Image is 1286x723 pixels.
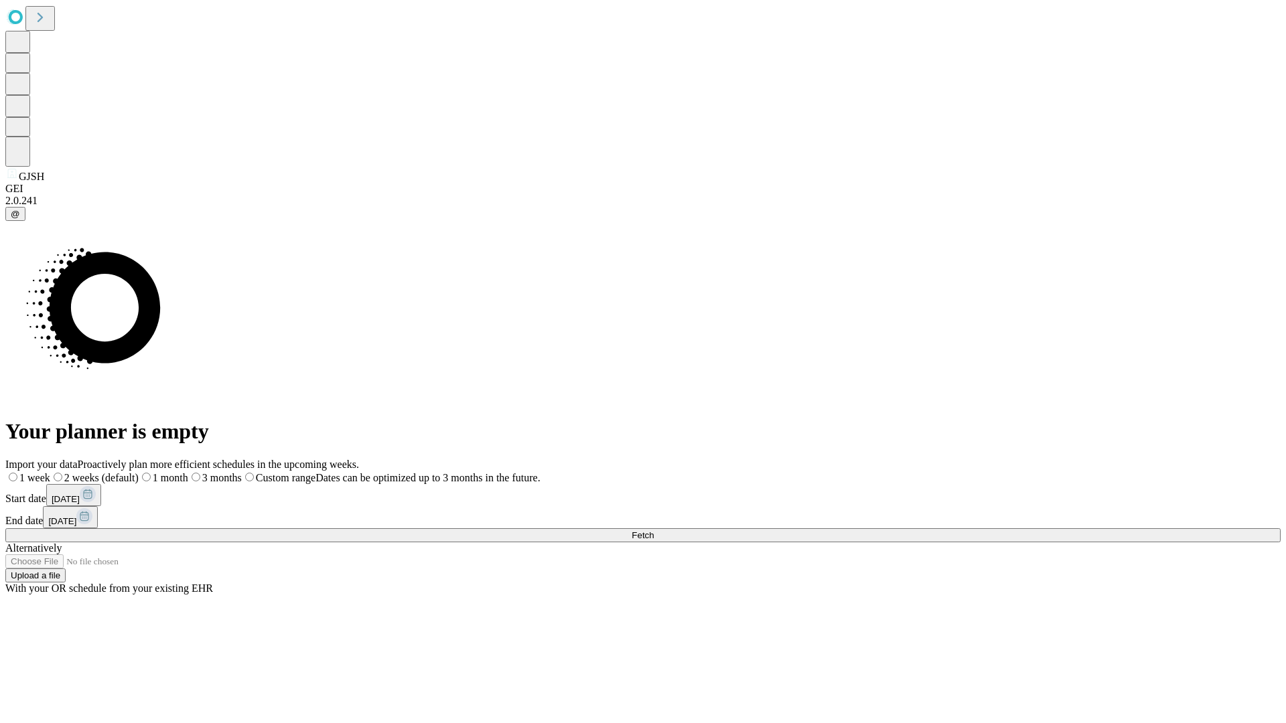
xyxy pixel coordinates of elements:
div: Start date [5,484,1281,506]
div: 2.0.241 [5,195,1281,207]
span: 3 months [202,472,242,483]
button: [DATE] [46,484,101,506]
button: @ [5,207,25,221]
input: 1 month [142,473,151,481]
span: 2 weeks (default) [64,472,139,483]
input: 1 week [9,473,17,481]
span: Dates can be optimized up to 3 months in the future. [315,472,540,483]
div: End date [5,506,1281,528]
input: 2 weeks (default) [54,473,62,481]
button: Fetch [5,528,1281,542]
span: Fetch [632,530,654,540]
span: Alternatively [5,542,62,554]
span: @ [11,209,20,219]
span: [DATE] [52,494,80,504]
input: Custom rangeDates can be optimized up to 3 months in the future. [245,473,254,481]
span: 1 week [19,472,50,483]
div: GEI [5,183,1281,195]
h1: Your planner is empty [5,419,1281,444]
button: Upload a file [5,568,66,582]
span: Import your data [5,459,78,470]
button: [DATE] [43,506,98,528]
input: 3 months [192,473,200,481]
span: Custom range [256,472,315,483]
span: 1 month [153,472,188,483]
span: Proactively plan more efficient schedules in the upcoming weeks. [78,459,359,470]
span: GJSH [19,171,44,182]
span: [DATE] [48,516,76,526]
span: With your OR schedule from your existing EHR [5,582,213,594]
